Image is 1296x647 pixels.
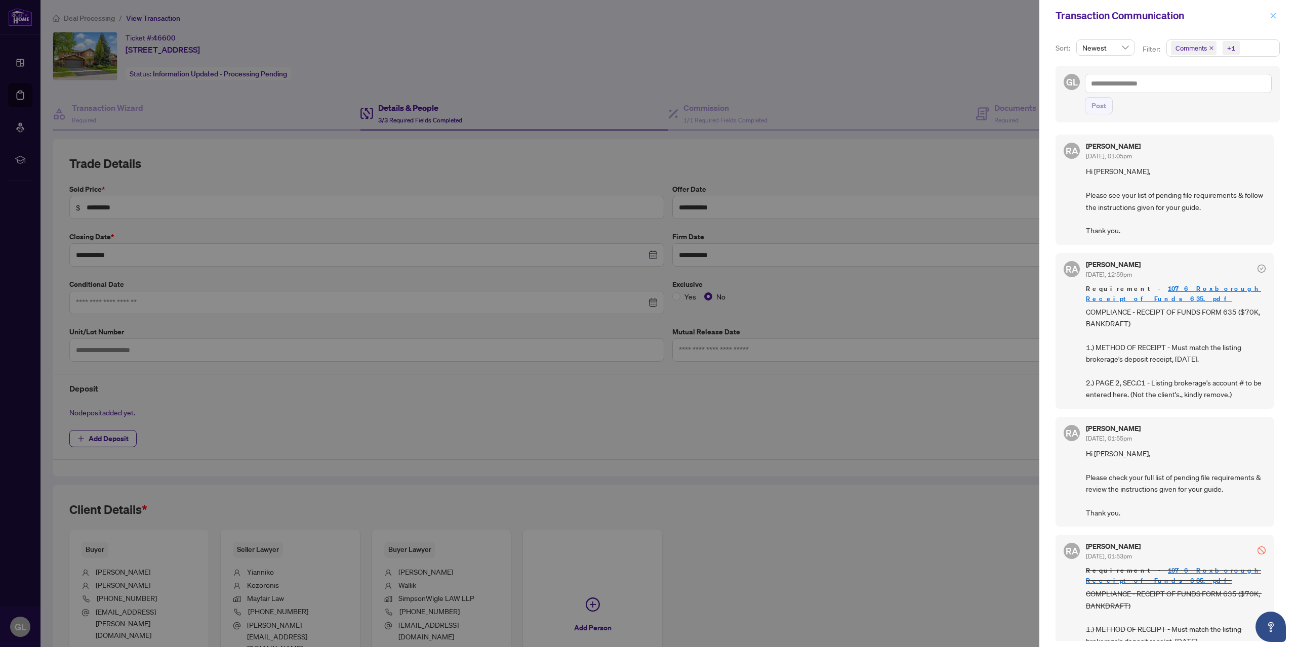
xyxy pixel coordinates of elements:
[1258,265,1266,273] span: check-circle
[1066,544,1078,558] span: RA
[1086,543,1141,550] h5: [PERSON_NAME]
[1086,152,1132,160] span: [DATE], 01:05pm
[1086,165,1266,236] span: Hi [PERSON_NAME], Please see your list of pending file requirements & follow the instructions giv...
[1086,284,1261,303] a: 1076 Roxborough Receipt of Funds 635.pdf
[1082,40,1128,55] span: Newest
[1066,262,1078,276] span: RA
[1086,425,1141,432] h5: [PERSON_NAME]
[1085,97,1113,114] button: Post
[1066,75,1078,89] span: GL
[1066,144,1078,158] span: RA
[1176,43,1207,53] span: Comments
[1255,612,1286,642] button: Open asap
[1143,44,1162,55] p: Filter:
[1086,143,1141,150] h5: [PERSON_NAME]
[1086,435,1132,442] span: [DATE], 01:55pm
[1086,566,1261,585] a: 1076 Roxborough Receipt of Funds 635.pdf
[1086,271,1132,278] span: [DATE], 12:59pm
[1066,426,1078,440] span: RA
[1086,448,1266,519] span: Hi [PERSON_NAME], Please check your full list of pending file requirements & review the instructi...
[1227,43,1235,53] div: +1
[1086,552,1132,560] span: [DATE], 01:53pm
[1171,41,1217,55] span: Comments
[1270,12,1277,19] span: close
[1086,284,1266,304] span: Requirement -
[1056,42,1072,54] p: Sort:
[1056,8,1267,23] div: Transaction Communication
[1086,306,1266,401] span: COMPLIANCE - RECEIPT OF FUNDS FORM 635 ($70K, BANKDRAFT) 1.) METHOD OF RECEIPT - Must match the l...
[1258,546,1266,554] span: stop
[1209,46,1214,51] span: close
[1086,261,1141,268] h5: [PERSON_NAME]
[1086,566,1266,586] span: Requirement -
